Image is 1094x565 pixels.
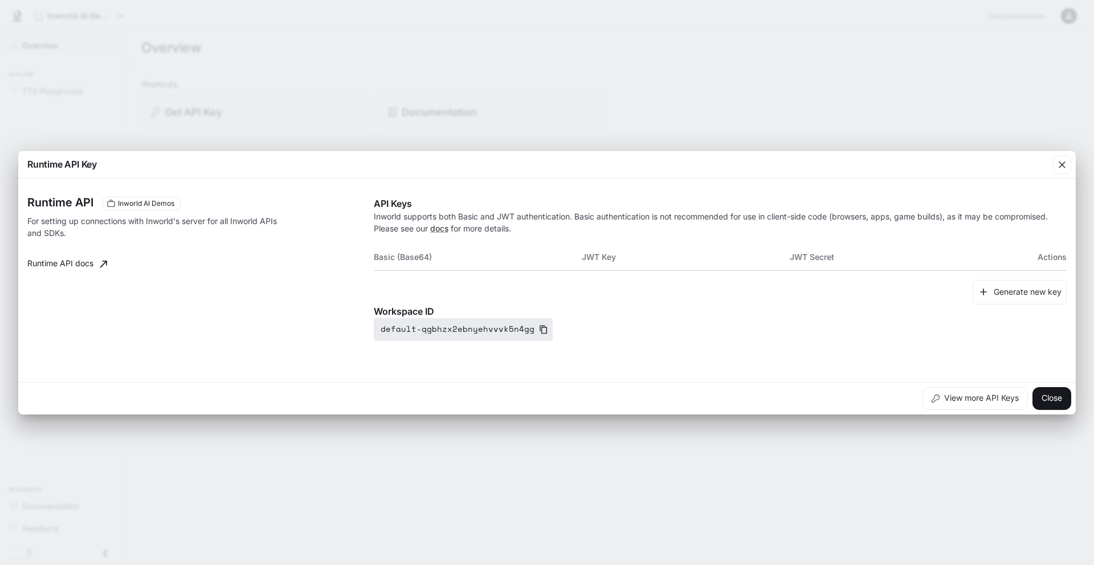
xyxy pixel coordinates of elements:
[27,215,280,239] p: For setting up connections with Inworld's server for all Inworld APIs and SDKs.
[23,253,112,275] a: Runtime API docs
[430,223,448,233] a: docs
[103,197,181,210] div: These keys will apply to your current workspace only
[582,243,790,271] th: JWT Key
[374,210,1067,234] p: Inworld supports both Basic and JWT authentication. Basic authentication is not recommended for u...
[374,318,553,341] button: default-qgbhzx2ebnyehvvvk5n4gg
[27,197,93,208] h3: Runtime API
[27,157,97,171] p: Runtime API Key
[922,387,1028,410] button: View more API Keys
[1032,387,1071,410] button: Close
[973,280,1067,304] button: Generate new key
[790,243,998,271] th: JWT Secret
[374,197,1067,210] p: API Keys
[997,243,1067,271] th: Actions
[374,243,582,271] th: Basic (Base64)
[113,198,179,209] span: Inworld AI Demos
[374,304,1067,318] p: Workspace ID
